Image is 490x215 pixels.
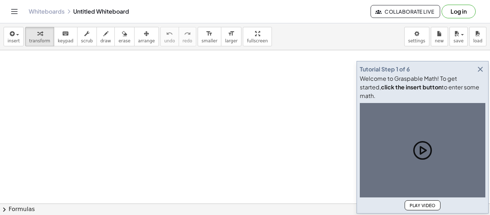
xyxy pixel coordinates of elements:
button: new [431,27,448,46]
b: click the insert button [381,83,442,91]
button: Log in [442,5,476,18]
div: Welcome to Graspable Math! To get started, to enter some math. [360,74,485,100]
button: fullscreen [243,27,272,46]
i: redo [184,29,191,38]
button: undoundo [160,27,179,46]
button: Collaborate Live [371,5,440,18]
button: redoredo [179,27,196,46]
span: redo [183,38,192,43]
span: smaller [202,38,217,43]
button: format_sizesmaller [198,27,221,46]
i: format_size [228,29,235,38]
span: transform [29,38,50,43]
span: arrange [138,38,155,43]
button: Toggle navigation [9,6,20,17]
a: Whiteboards [29,8,65,15]
span: insert [8,38,20,43]
button: arrange [134,27,159,46]
span: draw [100,38,111,43]
i: format_size [206,29,213,38]
button: load [469,27,486,46]
span: erase [118,38,130,43]
button: transform [25,27,54,46]
button: insert [4,27,24,46]
button: erase [114,27,134,46]
span: fullscreen [247,38,268,43]
i: undo [166,29,173,38]
i: keyboard [62,29,69,38]
span: keypad [58,38,74,43]
span: Play Video [409,203,436,208]
button: save [449,27,468,46]
span: new [435,38,444,43]
button: keyboardkeypad [54,27,77,46]
span: Collaborate Live [377,8,434,15]
span: save [453,38,463,43]
button: Play Video [405,200,440,210]
span: settings [408,38,425,43]
span: scrub [81,38,93,43]
button: draw [96,27,115,46]
div: Tutorial Step 1 of 6 [360,65,410,74]
button: settings [404,27,429,46]
button: format_sizelarger [221,27,241,46]
span: larger [225,38,237,43]
span: load [473,38,482,43]
span: undo [164,38,175,43]
button: scrub [77,27,97,46]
